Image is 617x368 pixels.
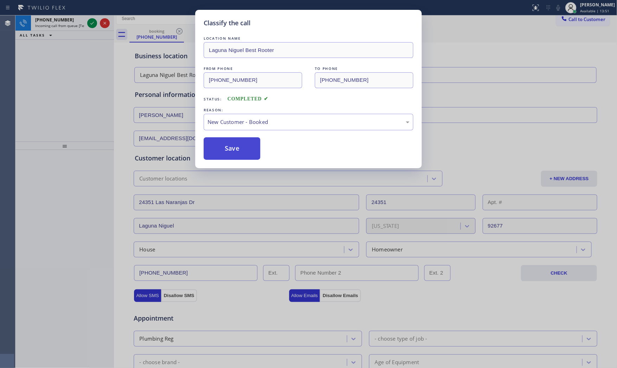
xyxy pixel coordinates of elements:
input: To phone [315,72,413,88]
div: FROM PHONE [204,65,302,72]
button: Save [204,137,260,160]
div: New Customer - Booked [208,118,409,126]
input: From phone [204,72,302,88]
span: Status: [204,97,222,101]
div: LOCATION NAME [204,35,413,42]
div: TO PHONE [315,65,413,72]
div: REASON: [204,106,413,114]
h5: Classify the call [204,18,250,28]
span: COMPLETED [228,96,268,101]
